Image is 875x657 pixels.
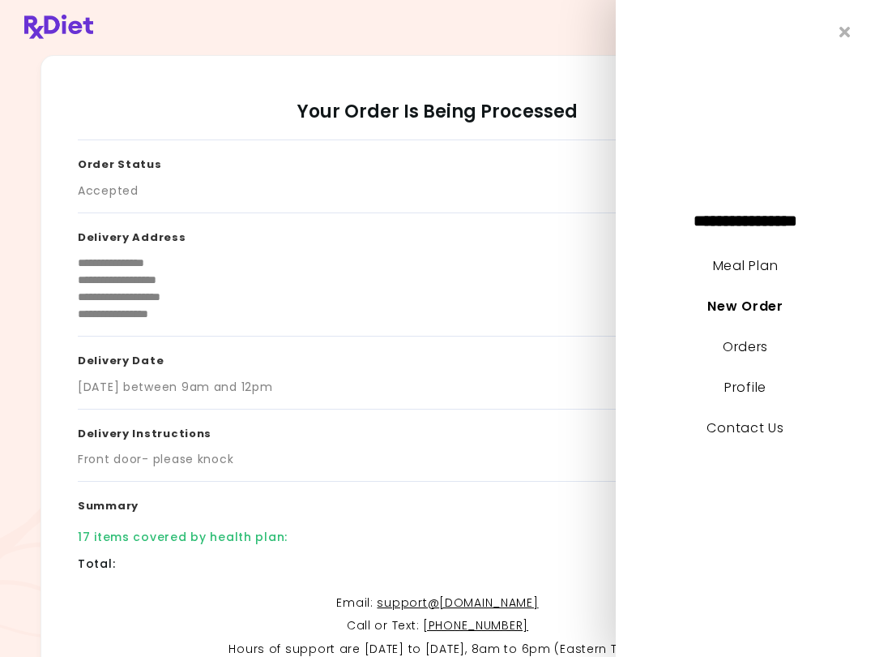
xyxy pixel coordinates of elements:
a: support@[DOMAIN_NAME] [377,595,538,611]
a: New Order [707,297,783,316]
h3: Delivery Address [78,213,797,255]
h3: Delivery Instructions [78,410,797,452]
img: RxDiet [24,15,93,39]
a: Meal Plan [713,256,778,275]
a: Profile [724,378,766,397]
a: [PHONE_NUMBER] [423,617,528,633]
div: Front door- please knock [78,451,233,468]
a: Orders [723,337,768,356]
h3: Summary [78,482,797,524]
div: Accepted [78,182,139,200]
p: Email : [78,594,797,613]
h3: Order Status [78,140,797,182]
div: 17 items covered by health plan : [78,529,288,546]
i: Close [839,24,851,40]
h3: Delivery Date [78,337,797,379]
div: [DATE] between 9am and 12pm [78,379,272,396]
h2: Your Order Is Being Processed [78,101,797,140]
a: Contact Us [706,419,783,437]
p: Call or Text : [78,616,797,636]
div: Total : [78,556,115,573]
